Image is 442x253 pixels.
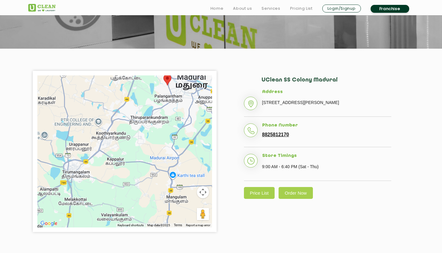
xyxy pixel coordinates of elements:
a: Login/Signup [322,5,361,12]
button: Map camera controls [197,186,209,198]
a: Terms [174,223,182,227]
button: Keyboard shortcuts [118,223,144,227]
a: Price List [244,187,275,199]
button: Drag Pegman onto the map to open Street View [197,208,209,220]
a: About us [233,5,252,12]
h2: UClean SS Colony Madurai [262,77,391,89]
span: Map data ©2025 [147,224,170,227]
h5: Store Timings [262,153,391,159]
a: 8825812170 [262,132,289,137]
a: Pricing List [290,5,313,12]
a: Open this area in Google Maps (opens a new window) [39,220,59,227]
a: Franchise [371,5,409,13]
a: Home [211,5,224,12]
p: [STREET_ADDRESS][PERSON_NAME] [262,98,391,107]
img: UClean Laundry and Dry Cleaning [28,4,56,12]
h5: Address [262,89,391,95]
img: Google [39,220,59,227]
a: Order Now [279,187,313,199]
p: 9:00 AM - 6:40 PM (Sat - Thu) [262,162,391,171]
a: Services [262,5,280,12]
a: Report a map error [186,223,210,227]
h5: Phone Number [262,123,391,128]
